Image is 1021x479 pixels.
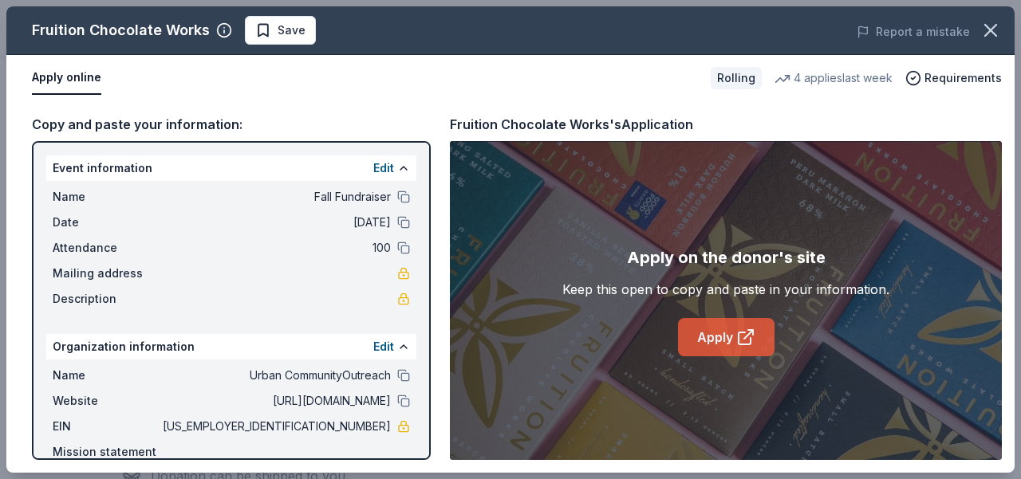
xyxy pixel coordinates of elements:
span: EIN [53,417,160,436]
div: 4 applies last week [775,69,893,88]
span: Requirements [924,69,1002,88]
div: Fruition Chocolate Works's Application [450,114,693,135]
div: Fruition Chocolate Works [32,18,210,43]
button: Report a mistake [857,22,970,41]
span: Description [53,289,160,308]
span: Attendance [53,238,160,257]
button: Apply online [32,61,101,95]
div: Event information [46,155,416,181]
span: [US_EMPLOYER_IDENTIFICATION_NUMBER] [160,417,391,436]
span: [DATE] [160,213,391,232]
div: Apply on the donor's site [627,245,826,270]
div: Keep this open to copy and paste in your information. [562,280,889,299]
a: Apply [678,318,775,356]
div: Copy and paste your information: [32,114,431,135]
div: Mission statement [53,442,410,461]
span: Urban CommunityOutreach [160,366,391,385]
button: Edit [373,337,394,356]
button: Requirements [905,69,1002,88]
div: Organization information [46,334,416,359]
span: Mailing address [53,264,160,283]
span: 100 [160,238,391,257]
span: Name [53,366,160,385]
span: Date [53,213,160,232]
span: [URL][DOMAIN_NAME] [160,391,391,410]
span: Fall Fundraiser [160,187,391,206]
div: Rolling [711,67,762,89]
span: Save [278,21,306,40]
span: Website [53,391,160,410]
button: Edit [373,159,394,178]
button: Save [245,16,316,45]
span: Name [53,187,160,206]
